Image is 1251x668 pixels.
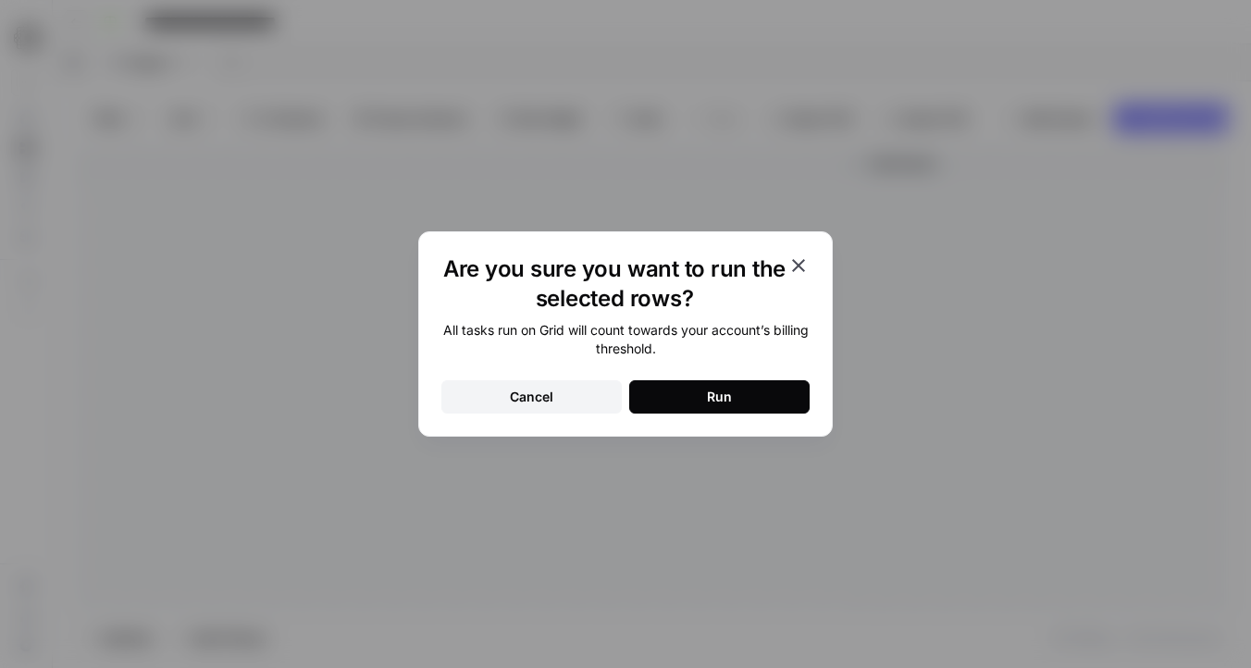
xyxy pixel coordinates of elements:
button: Cancel [441,380,622,414]
div: Cancel [510,388,553,406]
div: All tasks run on Grid will count towards your account’s billing threshold. [441,321,810,358]
button: Run [629,380,810,414]
div: Run [707,388,732,406]
h1: Are you sure you want to run the selected rows? [441,254,787,314]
